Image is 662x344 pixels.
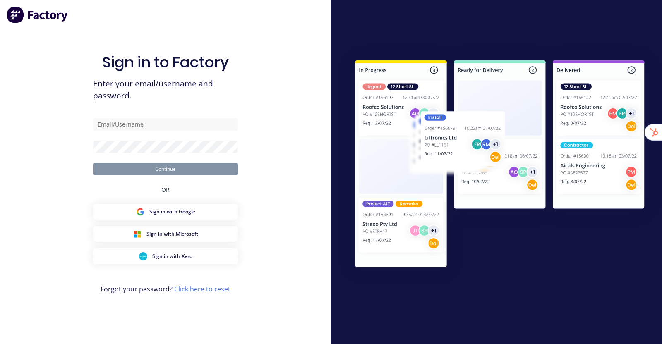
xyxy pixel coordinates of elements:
[93,226,238,242] button: Microsoft Sign inSign in with Microsoft
[93,118,238,131] input: Email/Username
[174,284,230,294] a: Click here to reset
[101,284,230,294] span: Forgot your password?
[93,163,238,175] button: Continue
[338,44,662,286] img: Sign in
[7,7,69,23] img: Factory
[93,204,238,220] button: Google Sign inSign in with Google
[93,78,238,102] span: Enter your email/username and password.
[102,53,229,71] h1: Sign in to Factory
[133,230,142,238] img: Microsoft Sign in
[161,175,170,204] div: OR
[146,230,198,238] span: Sign in with Microsoft
[152,253,192,260] span: Sign in with Xero
[93,248,238,264] button: Xero Sign inSign in with Xero
[149,208,195,215] span: Sign in with Google
[139,252,147,260] img: Xero Sign in
[136,208,144,216] img: Google Sign in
